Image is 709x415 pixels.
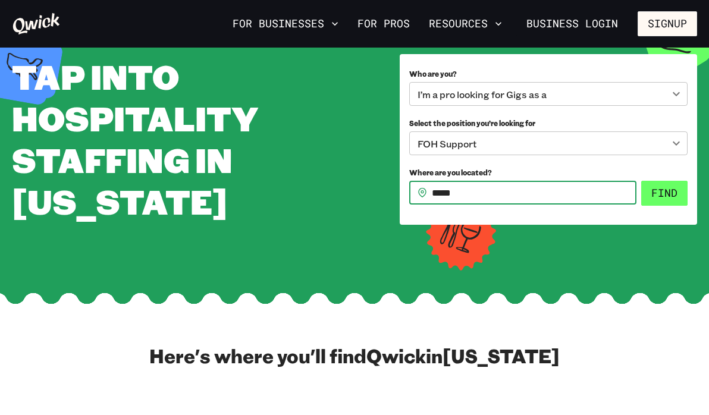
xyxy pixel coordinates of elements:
[409,168,492,177] span: Where are you located?
[353,14,415,34] a: For Pros
[424,14,507,34] button: Resources
[641,181,688,206] button: Find
[516,11,628,36] a: Business Login
[228,14,343,34] button: For Businesses
[149,344,560,367] h2: Here's where you'll find Qwick in [US_STATE]
[638,11,697,36] button: Signup
[409,69,457,78] span: Who are you?
[409,82,688,106] div: I’m a pro looking for Gigs as a
[409,131,688,155] div: FOH Support
[409,118,535,128] span: Select the position you’re looking for
[12,54,258,224] span: Tap into Hospitality Staffing in [US_STATE]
